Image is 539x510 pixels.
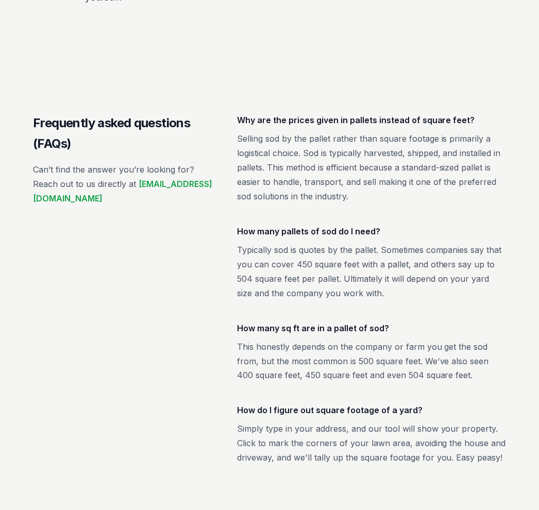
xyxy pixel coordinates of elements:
a: [EMAIL_ADDRESS][DOMAIN_NAME] [33,179,212,203]
p: Typically sod is quotes by the pallet. Sometimes companies say that you can cover 450 square feet... [237,243,506,300]
h3: How many pallets of sod do I need? [237,224,506,239]
p: Simply type in your address, and our tool will show your property. Click to mark the corners of y... [237,422,506,465]
p: Selling sod by the pallet rather than square footage is primarily a logistical choice. Sod is typ... [237,131,506,203]
p: Can’t find the answer you’re looking for? Reach out to us directly at [33,162,221,206]
h3: How many sq ft are in a pallet of sod? [237,321,506,335]
h2: Frequently asked questions (FAQs) [33,113,221,154]
p: This honestly depends on the company or farm you get the sod from, but the most common is 500 squ... [237,339,506,383]
h3: Why are the prices given in pallets instead of square feet? [237,113,506,127]
h3: How do I figure out square footage of a yard? [237,403,506,418]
